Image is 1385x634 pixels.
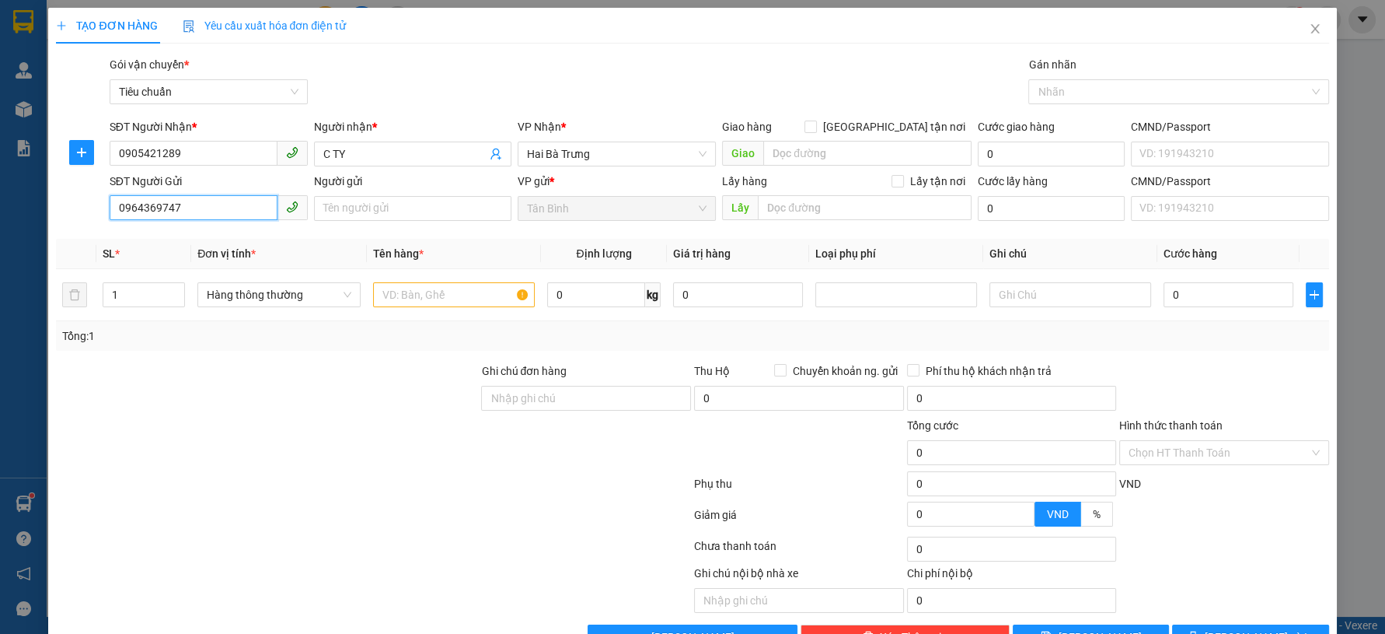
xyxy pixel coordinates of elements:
span: Gói vận chuyển [110,58,189,71]
input: Ghi chú đơn hàng [481,386,691,411]
span: Lấy [722,195,758,220]
span: SL [103,247,115,260]
span: kg [645,282,661,307]
span: VP Nhận [518,121,561,133]
div: Chưa thanh toán [692,538,905,565]
span: TẠO ĐƠN HÀNG [56,19,157,32]
div: Chi phí nội bộ [907,565,1117,588]
span: Định lượng [576,247,631,260]
span: Hàng thông thường [207,283,351,306]
span: VND [1047,508,1069,520]
span: Đơn vị tính [197,247,256,260]
strong: Nhận: [9,90,222,131]
label: Cước lấy hàng [978,175,1048,187]
div: Phụ thu [692,475,905,503]
span: Phí thu hộ khách nhận trả [919,363,1058,380]
span: Tân Bình [99,9,158,25]
span: Tên hàng [373,247,424,260]
span: Gửi: [71,9,158,25]
span: phone [286,201,298,213]
div: Người nhận [314,118,512,135]
span: user-add [490,148,502,160]
span: TB1410250197 - [71,44,262,72]
span: plus [56,20,67,31]
div: Người gửi [314,173,512,190]
span: plus [1307,289,1322,301]
img: icon [183,20,195,33]
span: Giá trị hàng [673,247,731,260]
span: Yêu cầu xuất hóa đơn điện tử [183,19,347,32]
input: 0 [673,282,803,307]
span: Tiêu chuẩn [119,80,298,103]
button: Close [1293,8,1337,51]
div: Tổng: 1 [62,328,535,345]
span: VND [1119,478,1141,490]
span: QUÝ - 0964571841 [71,28,178,41]
label: Ghi chú đơn hàng [481,365,567,377]
label: Hình thức thanh toán [1119,419,1223,432]
div: CMND/Passport [1131,173,1329,190]
div: Ghi chú nội bộ nhà xe [694,565,904,588]
span: Đạt Lí [116,90,222,131]
span: plus [70,146,93,159]
span: Tân Bình [527,197,706,220]
span: Chuyển khoản ng. gửi [787,363,904,380]
span: Hai Bà Trưng [527,142,706,166]
input: Ghi Chú [989,282,1151,307]
span: Lấy tận nơi [904,173,972,190]
span: [GEOGRAPHIC_DATA] tận nơi [817,118,972,135]
div: SĐT Người Nhận [110,118,308,135]
div: SĐT Người Gửi [110,173,308,190]
label: Gán nhãn [1028,58,1076,71]
span: Tổng cước [907,419,958,432]
input: Dọc đường [763,141,972,166]
button: delete [62,282,87,307]
span: phone [286,146,298,159]
input: VD: Bàn, Ghế [373,282,535,307]
div: VP gửi [518,173,716,190]
th: Loại phụ phí [809,239,983,269]
button: plus [69,140,94,165]
label: Cước giao hàng [978,121,1055,133]
span: Cước hàng [1163,247,1217,260]
div: Giảm giá [692,506,905,534]
span: Giao [722,141,763,166]
input: Cước giao hàng [978,142,1125,166]
input: Cước lấy hàng [978,196,1125,221]
span: vantinh.tienoanh - In: [71,44,262,72]
div: CMND/Passport [1131,118,1329,135]
span: % [1093,508,1101,520]
span: Lấy hàng [722,175,767,187]
input: Dọc đường [758,195,972,220]
span: close [1309,23,1321,35]
span: Giao hàng [722,121,772,133]
button: plus [1306,282,1323,307]
input: Nhập ghi chú [694,588,904,613]
span: Thu Hộ [694,365,730,377]
span: 19:20:58 [DATE] [85,58,176,72]
th: Ghi chú [983,239,1157,269]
